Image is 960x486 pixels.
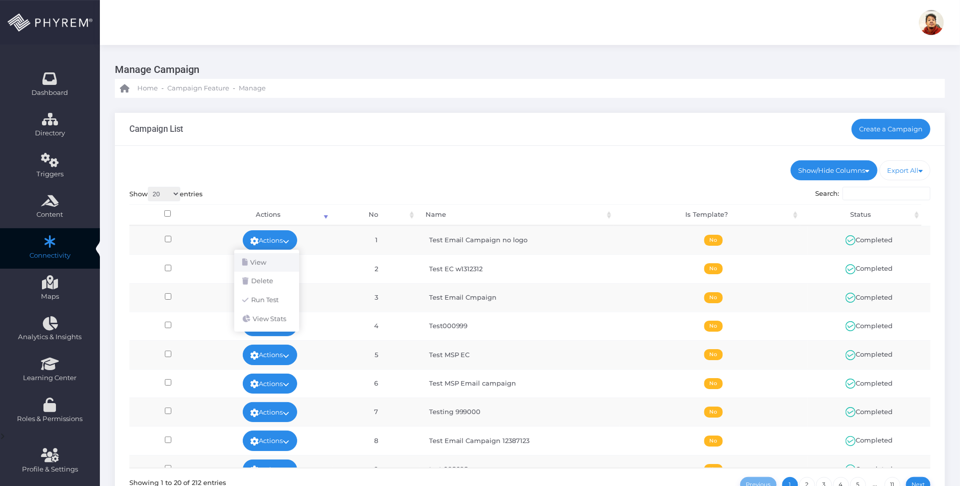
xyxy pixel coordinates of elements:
td: test 098098 [420,455,619,484]
span: Learning Center [6,373,93,383]
span: Maps [41,292,59,302]
span: Home [137,83,158,93]
span: Completed [846,293,893,301]
td: Test EC w1312312 [420,254,619,283]
h3: Campaign List [129,124,184,134]
td: Test Email Campaign 12387123 [420,426,619,455]
td: 1 [333,226,420,254]
a: Actions [243,345,298,365]
a: Manage [239,79,266,98]
span: Profile & Settings [22,465,78,475]
span: Campaign Feature [167,83,229,93]
img: ic_active.svg [846,293,856,303]
span: No [704,292,722,303]
span: Completed [846,264,893,272]
select: Showentries [148,187,180,201]
td: 3 [333,283,420,312]
td: 4 [333,312,420,340]
img: ic_active.svg [846,350,856,360]
span: No [704,464,722,475]
a: Run Test [234,291,299,310]
span: Triggers [6,169,93,179]
span: Completed [846,350,893,358]
th: Name: activate to sort column ascending [417,204,614,226]
span: No [704,436,722,447]
img: ic_active.svg [846,465,856,475]
a: Delete [234,272,299,291]
li: - [231,83,237,93]
span: Manage [239,83,266,93]
a: Actions [243,402,298,422]
th: No: activate to sort column ascending [331,204,417,226]
td: Test Email Campaign no logo [420,226,619,254]
span: Content [6,210,93,220]
a: View [234,253,299,272]
img: ic_active.svg [846,321,856,331]
a: Home [120,79,158,98]
td: 2 [333,254,420,283]
td: 7 [333,398,420,426]
img: ic_active.svg [846,407,856,417]
a: Actions [243,374,298,394]
a: Campaign Feature [167,79,229,98]
a: Actions [243,431,298,451]
span: No [704,378,722,389]
span: No [704,349,722,360]
span: No [704,321,722,332]
h3: Manage Campaign [115,60,938,79]
span: Dashboard [32,88,68,98]
td: 9 [333,455,420,484]
img: ic_active.svg [846,264,856,274]
span: Completed [846,465,893,473]
span: No [704,407,722,418]
span: Roles & Permissions [6,414,93,424]
span: No [704,263,722,274]
a: View Stats [234,310,299,329]
span: No [704,235,722,246]
td: 5 [333,340,420,369]
a: Actions [243,460,298,480]
span: Completed [846,408,893,416]
td: Test Email Cmpaign [420,283,619,312]
a: Create a Campaign [852,119,931,139]
td: Test MSP EC [420,340,619,369]
td: Testing 999000 [420,398,619,426]
a: Export All [880,160,931,180]
th: Status: activate to sort column ascending [800,204,922,226]
img: ic_active.svg [846,379,856,389]
img: ic_active.svg [846,436,856,446]
span: Completed [846,436,893,444]
label: Search: [816,187,931,201]
span: Directory [6,128,93,138]
input: Search: [843,187,931,201]
th: Is Template?: activate to sort column ascending [614,204,800,226]
td: Test000999 [420,312,619,340]
span: Analytics & Insights [6,332,93,342]
td: 8 [333,426,420,455]
a: Actions [243,230,298,250]
li: - [160,83,165,93]
span: Connectivity [6,251,93,261]
span: Completed [846,379,893,387]
td: Test MSP Email campaign [420,369,619,398]
span: Completed [846,236,893,244]
label: Show entries [129,187,203,201]
a: Show/Hide Columns [791,160,878,180]
span: Completed [846,322,893,330]
td: 6 [333,369,420,398]
th: Actions [206,204,331,226]
img: ic_active.svg [846,235,856,245]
